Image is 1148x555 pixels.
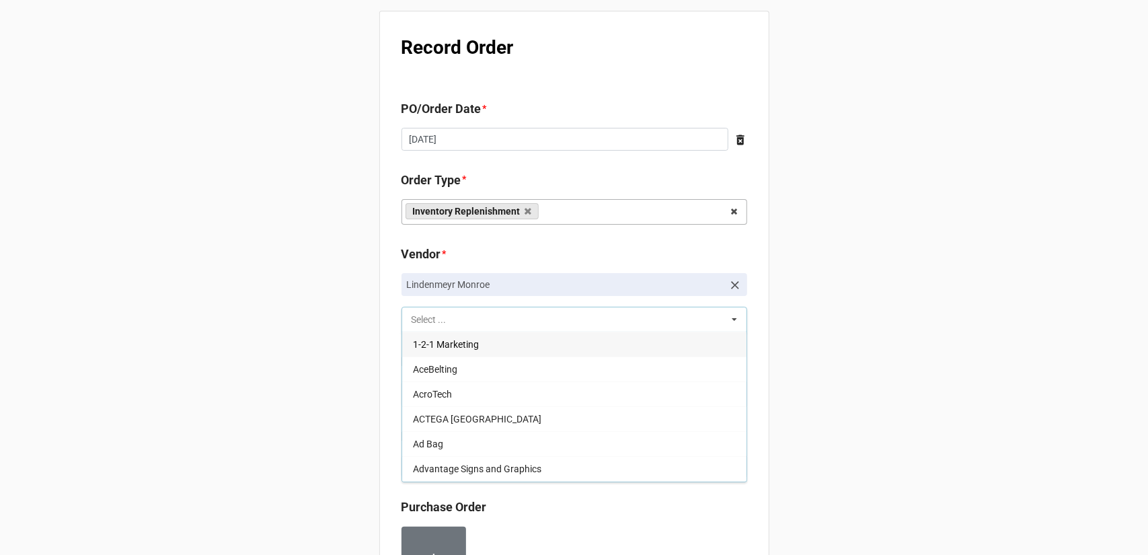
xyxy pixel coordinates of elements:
span: Ad Bag [413,439,443,449]
label: PO/Order Date [401,100,482,118]
label: Vendor [401,245,441,264]
p: Lindenmeyr Monroe [407,278,723,291]
span: ACTEGA [GEOGRAPHIC_DATA] [413,414,541,424]
b: Record Order [401,36,514,59]
label: Purchase Order [401,498,487,517]
input: Date [401,128,728,151]
span: AcroTech [413,389,452,400]
span: AceBelting [413,364,457,375]
label: Order Type [401,171,461,190]
span: Advantage Signs and Graphics [413,464,541,474]
span: 1-2-1 Marketing [413,339,479,350]
a: Inventory Replenishment [406,203,539,219]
